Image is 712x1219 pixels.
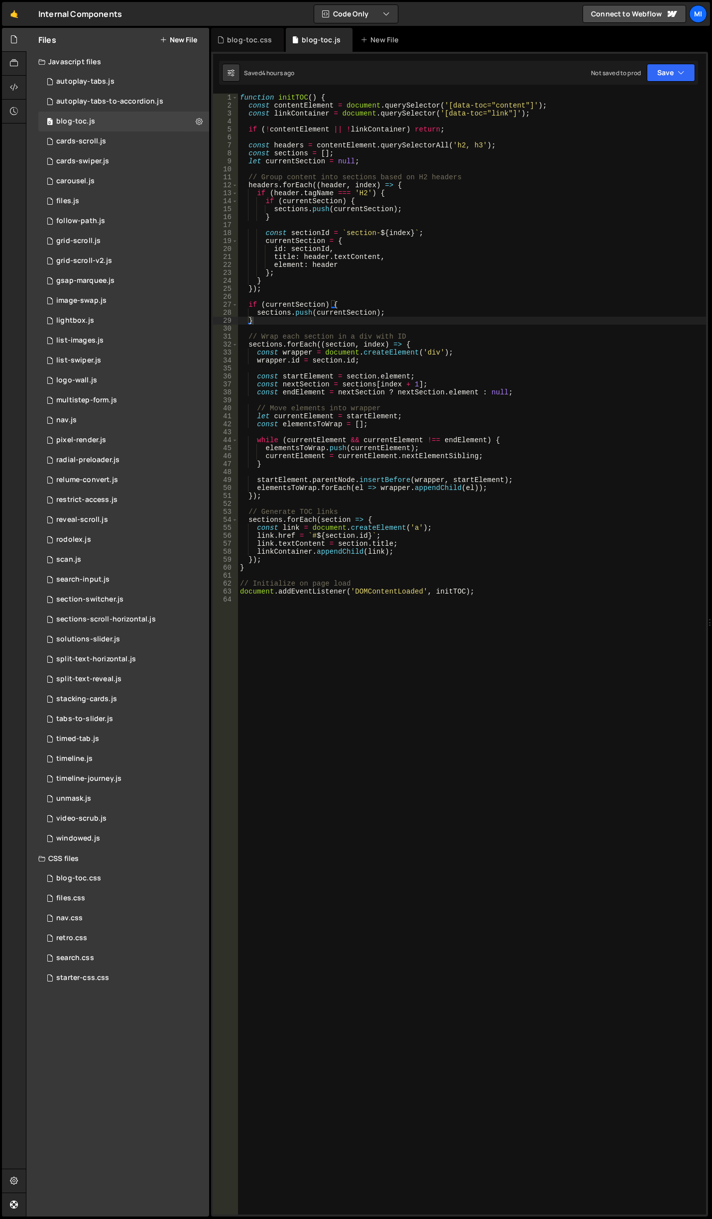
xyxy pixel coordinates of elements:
div: 15229/40083.js [38,609,209,629]
div: 55 [213,524,238,532]
div: section-switcher.js [56,595,123,604]
div: lightbox.js [56,316,94,325]
div: 23 [213,269,238,277]
div: 15229/46482.js [38,649,209,669]
div: 57 [213,540,238,548]
div: list-swiper.js [56,356,101,365]
div: 15229/46942.js [38,251,209,271]
div: 5 [213,125,238,133]
div: 15229/46034.js [38,470,209,490]
div: 26 [213,293,238,301]
div: 15229/47830.css [38,868,209,888]
div: 15229/46654.js [38,570,209,590]
div: follow-path.js [56,217,105,226]
div: retro.css [56,934,87,943]
div: 64 [213,596,238,604]
div: timeline-journey.js [56,774,121,783]
div: 3 [213,110,238,118]
div: Not saved to prod [591,69,641,77]
div: 15229/43870.js [38,370,209,390]
div: 48 [213,468,238,476]
div: 15229/45309.js [38,689,209,709]
div: 15229/44861.js [38,311,209,331]
div: blog-toc.js [302,35,341,45]
div: 15229/46528.js [38,769,209,789]
a: Connect to Webflow [583,5,686,23]
div: autoplay-tabs-to-accordion.js [56,97,163,106]
div: 32 [213,341,238,349]
div: 14 [213,197,238,205]
div: 40 [213,404,238,412]
div: 15229/46093.css [38,968,209,988]
div: cards-scroll.js [56,137,106,146]
div: 47 [213,460,238,468]
div: 22 [213,261,238,269]
div: video-scrub.js [56,814,107,823]
div: 59 [213,556,238,564]
div: 15229/43765.js [38,709,209,729]
div: 44 [213,436,238,444]
div: nav.js [56,416,77,425]
div: 15229/46548.js [38,829,209,849]
div: 58 [213,548,238,556]
a: 🤙 [2,2,26,26]
div: 15229/46530.css [38,928,209,948]
div: 15229/46923.css [38,888,209,908]
div: 4 [213,118,238,125]
div: 34 [213,357,238,365]
div: 8 [213,149,238,157]
div: nav.css [56,914,83,923]
div: timeline.js [56,754,93,763]
div: Javascript files [26,52,209,72]
div: 15229/44459.js [38,171,209,191]
div: 15229/44591.js [38,550,209,570]
div: 46 [213,452,238,460]
div: 15229/45355.js [38,450,209,470]
div: 21 [213,253,238,261]
div: 9 [213,157,238,165]
div: 15229/40118.js [38,669,209,689]
div: 33 [213,349,238,357]
div: reveal-scroll.js [56,515,108,524]
div: blog-toc.css [56,874,101,883]
div: 31 [213,333,238,341]
div: files.css [56,894,85,903]
div: pixel-render.js [56,436,106,445]
div: autoplay-tabs.js [56,77,115,86]
div: radial-preloader.js [56,456,119,465]
div: 15229/44592.js [38,789,209,809]
div: 45 [213,444,238,452]
div: 61 [213,572,238,580]
div: 15229/46655.css [38,948,209,968]
div: rodolex.js [56,535,91,544]
div: list-images.js [56,336,104,345]
div: New File [360,35,402,45]
div: split-text-reveal.js [56,675,121,684]
div: windowed.js [56,834,100,843]
div: 15229/45755.js [38,291,209,311]
button: Save [647,64,695,82]
div: 15229/40471.js [38,351,209,370]
div: multistep-form.js [56,396,117,405]
div: split-text-horizontal.js [56,655,136,664]
div: 19 [213,237,238,245]
div: 15229/43871.js [38,131,209,151]
div: 15229/39976.js [38,629,209,649]
div: tabs-to-slider.js [56,715,113,724]
div: restrict-access.js [56,495,118,504]
div: blog-toc.js [56,117,95,126]
div: 27 [213,301,238,309]
div: 15229/47829.js [38,112,209,131]
div: 15229/46381.js [38,809,209,829]
div: 15229/43816.js [38,72,209,92]
div: 15229/44929.js [38,271,209,291]
div: 15229/42882.js [38,410,209,430]
div: CSS files [26,849,209,868]
div: 18 [213,229,238,237]
div: 1 [213,94,238,102]
div: 6 [213,133,238,141]
button: Code Only [314,5,398,23]
div: 15229/44949.js [38,490,209,510]
div: 15 [213,205,238,213]
div: search.css [56,954,94,963]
